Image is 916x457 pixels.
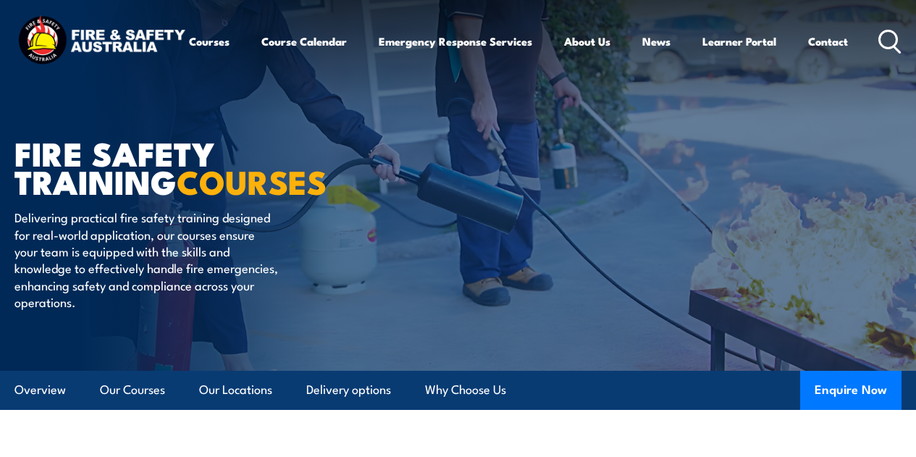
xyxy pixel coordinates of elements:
[189,24,230,59] a: Courses
[564,24,610,59] a: About Us
[100,371,165,409] a: Our Courses
[702,24,776,59] a: Learner Portal
[14,138,372,195] h1: FIRE SAFETY TRAINING
[800,371,902,410] button: Enquire Now
[808,24,848,59] a: Contact
[199,371,272,409] a: Our Locations
[14,209,279,310] p: Delivering practical fire safety training designed for real-world application, our courses ensure...
[177,156,327,206] strong: COURSES
[425,371,506,409] a: Why Choose Us
[306,371,391,409] a: Delivery options
[14,371,66,409] a: Overview
[261,24,347,59] a: Course Calendar
[379,24,532,59] a: Emergency Response Services
[642,24,671,59] a: News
